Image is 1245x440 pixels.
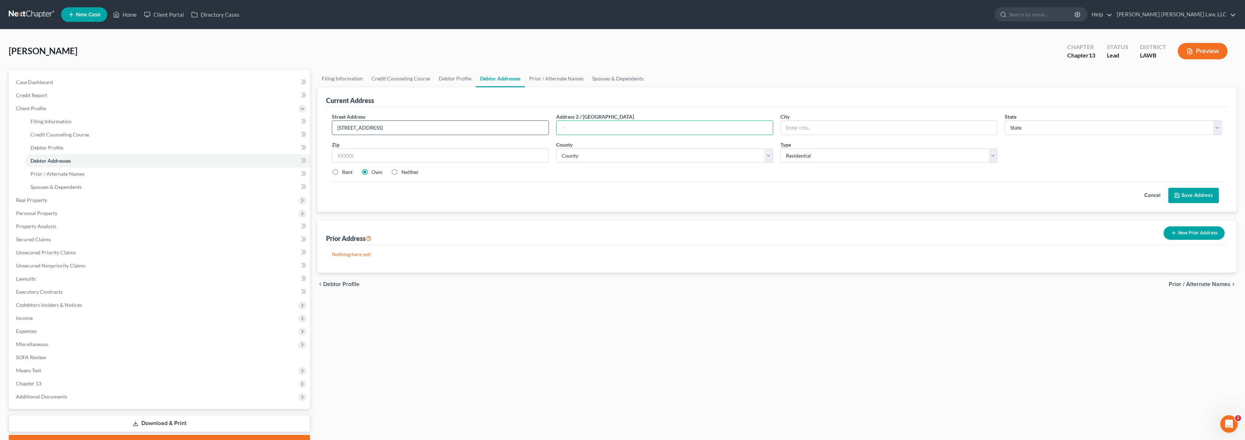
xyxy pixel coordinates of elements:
[16,262,85,269] span: Unsecured Nonpriority Claims
[1235,415,1241,421] span: 2
[332,148,549,163] input: XXXXX
[10,351,310,364] a: SOFA Review
[16,92,47,98] span: Credit Report
[326,234,372,243] div: Prior Address
[16,197,47,203] span: Real Property
[16,105,46,111] span: Client Profile
[780,141,791,148] label: Type
[1140,51,1166,60] div: LAWB
[1067,51,1095,60] div: Chapter
[16,354,46,360] span: SOFA Review
[25,141,310,154] a: Debtor Profile
[31,144,63,151] span: Debtor Profile
[16,315,33,321] span: Income
[1005,114,1016,120] span: State
[16,236,51,242] span: Secured Claims
[332,251,1222,258] p: Nothing here yet!
[317,70,367,87] a: Filing Information
[10,76,310,89] a: Case Dashboard
[1230,281,1236,287] i: chevron_right
[10,89,310,102] a: Credit Report
[1089,52,1095,59] span: 13
[332,142,340,148] span: Zip
[1107,43,1128,51] div: Status
[109,8,140,21] a: Home
[9,45,77,56] span: [PERSON_NAME]
[10,246,310,259] a: Unsecured Priority Claims
[25,115,310,128] a: Filing Information
[16,341,48,347] span: Miscellaneous
[434,70,476,87] a: Debtor Profile
[25,154,310,167] a: Debtor Addresses
[1164,226,1225,240] button: New Prior Address
[525,70,588,87] a: Prior / Alternate Names
[188,8,243,21] a: Directory Cases
[16,79,53,85] span: Case Dashboard
[31,171,85,177] span: Prior / Alternate Names
[31,184,82,190] span: Spouses & Dependents
[342,169,353,176] label: Rent
[367,70,434,87] a: Credit Counseling Course
[332,121,549,135] input: Enter street address
[401,169,419,176] label: Neither
[557,121,773,135] input: --
[16,210,57,216] span: Personal Property
[76,12,100,17] span: New Case
[31,158,71,164] span: Debtor Addresses
[780,114,790,120] span: City
[1140,43,1166,51] div: District
[1168,188,1219,203] button: Save Address
[10,233,310,246] a: Secured Claims
[31,118,72,124] span: Filing Information
[16,380,41,387] span: Chapter 13
[9,415,310,432] a: Download & Print
[16,223,56,229] span: Property Analysis
[25,167,310,181] a: Prior / Alternate Names
[476,70,525,87] a: Debtor Addresses
[1107,51,1128,60] div: Lead
[10,259,310,272] a: Unsecured Nonpriority Claims
[1169,281,1230,287] span: Prior / Alternate Names
[317,281,323,287] i: chevron_left
[16,393,67,400] span: Additional Documents
[16,276,36,282] span: Lawsuits
[781,121,997,135] input: Enter city...
[372,169,382,176] label: Own
[1067,43,1095,51] div: Chapter
[326,96,374,105] div: Current Address
[10,220,310,233] a: Property Analysis
[140,8,188,21] a: Client Portal
[1220,415,1238,433] iframe: Intercom live chat
[1088,8,1112,21] a: Help
[588,70,648,87] a: Spouses & Dependents
[1178,43,1228,59] button: Preview
[556,142,573,148] span: County
[16,328,37,334] span: Expenses
[317,281,360,287] button: chevron_left Debtor Profile
[10,272,310,285] a: Lawsuits
[1136,188,1168,203] button: Cancel
[1009,8,1076,21] input: Search by name...
[16,249,76,255] span: Unsecured Priority Claims
[556,113,634,120] label: Address 2 / [GEOGRAPHIC_DATA]
[323,281,360,287] span: Debtor Profile
[1113,8,1236,21] a: [PERSON_NAME] [PERSON_NAME] Law, LLC
[16,302,82,308] span: Codebtors Insiders & Notices
[31,131,89,138] span: Credit Counseling Course
[10,285,310,298] a: Executory Contracts
[1169,281,1236,287] button: Prior / Alternate Names chevron_right
[25,128,310,141] a: Credit Counseling Course
[16,367,41,373] span: Means Test
[332,114,365,120] span: Street Address
[16,289,63,295] span: Executory Contracts
[25,181,310,194] a: Spouses & Dependents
